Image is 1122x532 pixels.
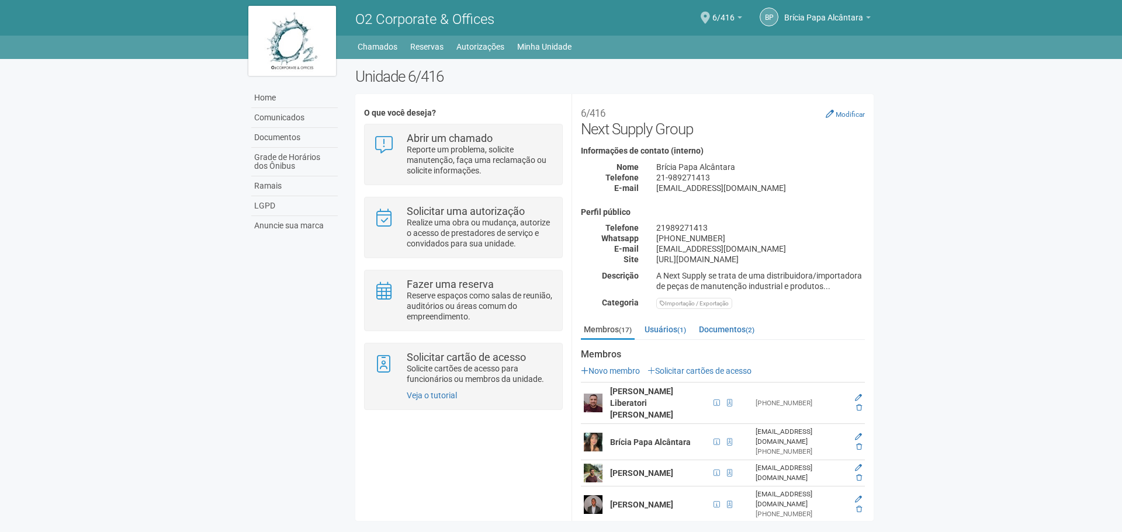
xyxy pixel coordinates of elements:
a: Reservas [410,39,444,55]
a: Fazer uma reserva Reserve espaços como salas de reunião, auditórios ou áreas comum do empreendime... [373,279,553,322]
strong: Categoria [602,298,639,307]
p: Solicite cartões de acesso para funcionários ou membros da unidade. [407,363,553,384]
strong: Whatsapp [601,234,639,243]
a: Membros(17) [581,321,635,340]
strong: E-mail [614,244,639,253]
a: Brícia Papa Alcântara [784,15,871,24]
a: Minha Unidade [517,39,572,55]
div: 21-989271413 [647,172,874,183]
span: 6/416 [712,2,735,22]
div: [PHONE_NUMBER] [756,398,847,408]
span: O2 Corporate & Offices [355,11,494,27]
h2: Unidade 6/416 [355,68,874,85]
h2: Next Supply Group [581,103,865,138]
strong: Brícia Papa Alcântara [610,437,691,447]
a: Excluir membro [856,474,862,482]
strong: [PERSON_NAME] [610,468,673,478]
a: Abrir um chamado Reporte um problema, solicite manutenção, faça uma reclamação ou solicite inform... [373,133,553,176]
a: Anuncie sua marca [251,216,338,235]
img: user.png [584,464,602,482]
strong: Solicitar uma autorização [407,205,525,217]
a: Autorizações [456,39,504,55]
img: user.png [584,433,602,451]
a: 6/416 [712,15,742,24]
a: Editar membro [855,495,862,503]
h4: O que você deseja? [364,109,562,117]
a: Solicitar uma autorização Realize uma obra ou mudança, autorize o acesso de prestadores de serviç... [373,206,553,249]
a: LGPD [251,196,338,216]
small: 6/416 [581,107,605,119]
strong: Telefone [605,173,639,182]
strong: Membros [581,349,865,360]
a: Editar membro [855,394,862,402]
a: Solicitar cartões de acesso [647,366,752,375]
strong: Site [624,255,639,264]
strong: Descrição [602,271,639,280]
a: Excluir membro [856,505,862,513]
a: Novo membro [581,366,640,375]
a: Documentos(2) [696,321,757,338]
strong: Telefone [605,223,639,232]
p: Realize uma obra ou mudança, autorize o acesso de prestadores de serviço e convidados para sua un... [407,217,553,249]
div: [EMAIL_ADDRESS][DOMAIN_NAME] [647,183,874,193]
div: [EMAIL_ADDRESS][DOMAIN_NAME] [756,489,847,509]
strong: [PERSON_NAME] [610,500,673,509]
h4: Perfil público [581,208,865,217]
a: Editar membro [855,464,862,472]
small: (2) [746,326,754,334]
a: Comunicados [251,108,338,128]
a: Usuários(1) [642,321,689,338]
div: 21989271413 [647,222,874,233]
a: Ramais [251,176,338,196]
p: Reporte um problema, solicite manutenção, faça uma reclamação ou solicite informações. [407,144,553,176]
a: BP [760,8,778,26]
div: [PHONE_NUMBER] [647,233,874,244]
p: Reserve espaços como salas de reunião, auditórios ou áreas comum do empreendimento. [407,290,553,322]
a: Grade de Horários dos Ônibus [251,148,338,176]
a: Excluir membro [856,443,862,451]
h4: Informações de contato (interno) [581,147,865,155]
div: [URL][DOMAIN_NAME] [647,254,874,265]
strong: E-mail [614,183,639,193]
small: (17) [619,326,632,334]
a: Chamados [358,39,397,55]
a: Documentos [251,128,338,148]
div: [PHONE_NUMBER] [756,509,847,519]
a: Editar membro [855,433,862,441]
small: (1) [677,326,686,334]
a: Home [251,88,338,108]
div: [EMAIL_ADDRESS][DOMAIN_NAME] [756,463,847,483]
div: [EMAIL_ADDRESS][DOMAIN_NAME] [756,427,847,447]
div: [PHONE_NUMBER] [756,447,847,457]
small: Modificar [836,110,865,119]
strong: Abrir um chamado [407,132,493,144]
img: user.png [584,394,602,412]
a: Veja o tutorial [407,391,457,400]
strong: Nome [617,162,639,172]
a: Excluir membro [856,404,862,412]
strong: [PERSON_NAME] Liberatori [PERSON_NAME] [610,387,673,419]
div: Importação / Exportação [656,298,732,309]
span: Brícia Papa Alcântara [784,2,863,22]
strong: Solicitar cartão de acesso [407,351,526,363]
div: [EMAIL_ADDRESS][DOMAIN_NAME] [647,244,874,254]
div: Brícia Papa Alcântara [647,162,874,172]
a: Solicitar cartão de acesso Solicite cartões de acesso para funcionários ou membros da unidade. [373,352,553,384]
img: user.png [584,495,602,514]
strong: Fazer uma reserva [407,278,494,290]
img: logo.jpg [248,6,336,76]
div: A Next Supply se trata de uma distribuidora/importadora de peças de manutenção industrial e produ... [647,270,874,291]
a: Modificar [826,109,865,119]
